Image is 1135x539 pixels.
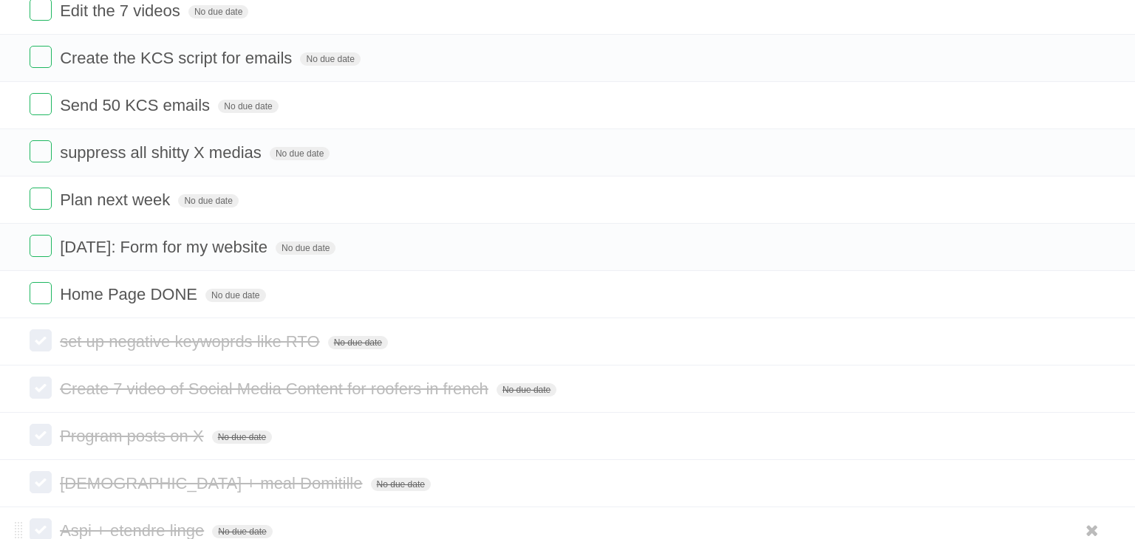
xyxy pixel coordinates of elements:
label: Done [30,93,52,115]
span: [DEMOGRAPHIC_DATA] + meal Domitille [60,474,366,492]
span: No due date [212,525,272,538]
label: Done [30,282,52,304]
span: Plan next week [60,190,174,209]
span: Home Page DONE [60,285,201,303]
span: No due date [328,336,388,349]
span: Program posts on X [60,427,207,445]
label: Done [30,471,52,493]
span: No due date [497,383,556,396]
span: Create the KCS script for emails [60,49,296,67]
label: Done [30,329,52,351]
span: Send 50 KCS emails [60,96,214,114]
span: set up negative keywoprds like RTO [60,332,323,351]
span: No due date [371,478,431,491]
span: [DATE]: Form for my website [60,238,271,256]
span: No due date [205,289,265,302]
span: No due date [276,241,335,255]
span: suppress all shitty X medias [60,143,265,162]
span: No due date [212,430,272,444]
span: Create 7 video of Social Media Content for roofers in french [60,380,492,398]
label: Done [30,424,52,446]
label: Done [30,140,52,162]
span: No due date [270,147,330,160]
label: Done [30,46,52,68]
span: No due date [300,52,360,66]
span: No due date [218,100,278,113]
label: Done [30,235,52,257]
label: Done [30,188,52,210]
span: No due date [178,194,238,207]
label: Done [30,377,52,399]
span: No due date [188,5,248,18]
span: Edit the 7 videos [60,1,184,20]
